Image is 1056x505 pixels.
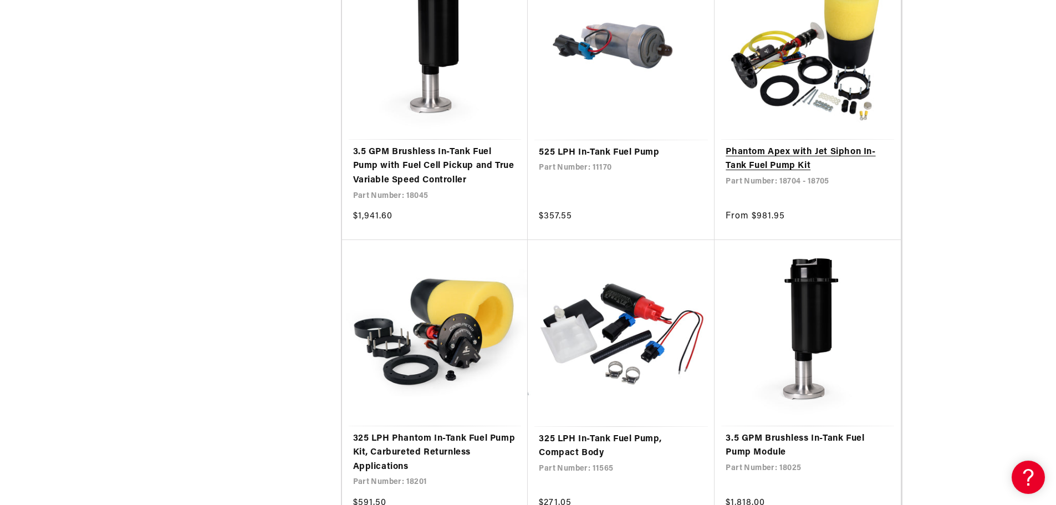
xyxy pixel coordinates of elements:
[539,146,703,160] a: 525 LPH In-Tank Fuel Pump
[353,145,517,188] a: 3.5 GPM Brushless In-Tank Fuel Pump with Fuel Cell Pickup and True Variable Speed Controller
[353,432,517,475] a: 325 LPH Phantom In-Tank Fuel Pump Kit, Carbureted Returnless Applications
[539,432,703,461] a: 325 LPH In-Tank Fuel Pump, Compact Body
[726,432,890,460] a: 3.5 GPM Brushless In-Tank Fuel Pump Module
[726,145,890,174] a: Phantom Apex with Jet Siphon In-Tank Fuel Pump Kit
